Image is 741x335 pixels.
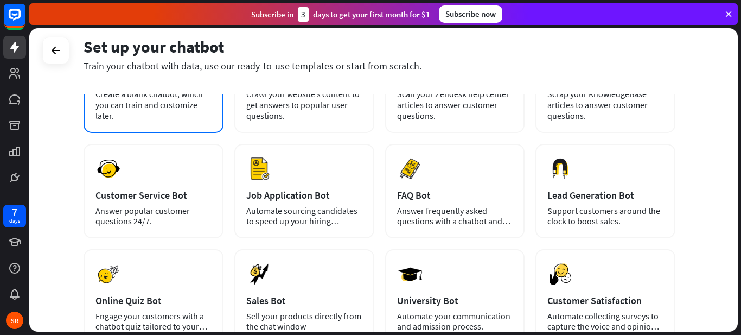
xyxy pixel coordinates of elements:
a: 7 days [3,205,26,227]
div: Answer popular customer questions 24/7. [95,206,212,226]
div: Answer frequently asked questions with a chatbot and save your time. [397,206,513,226]
div: Scan your Zendesk help center articles to answer customer questions. [397,89,513,121]
div: Set up your chatbot [84,36,675,57]
div: Automate sourcing candidates to speed up your hiring process. [246,206,362,226]
div: Automate your communication and admission process. [397,311,513,332]
div: Sales Bot [246,294,362,307]
div: Customer Satisfaction [547,294,663,307]
div: days [9,217,20,225]
div: Customer Service Bot [95,189,212,201]
div: Online Quiz Bot [95,294,212,307]
div: Train your chatbot with data, use our ready-to-use templates or start from scratch. [84,60,675,72]
div: Sell your products directly from the chat window [246,311,362,332]
div: FAQ Bot [397,189,513,201]
div: Subscribe now [439,5,502,23]
div: Create a blank chatbot, which you can train and customize later. [95,89,212,121]
div: Crawl your website’s content to get answers to popular user questions. [246,89,362,121]
div: Scrap your KnowledgeBase articles to answer customer questions. [547,89,663,121]
div: University Bot [397,294,513,307]
div: Job Application Bot [246,189,362,201]
div: SR [6,312,23,329]
div: Automate collecting surveys to capture the voice and opinions of your customers. [547,311,663,332]
div: 3 [298,7,309,22]
div: Support customers around the clock to boost sales. [547,206,663,226]
div: 7 [12,207,17,217]
div: Engage your customers with a chatbot quiz tailored to your needs. [95,311,212,332]
div: Subscribe in days to get your first month for $1 [251,7,430,22]
div: Lead Generation Bot [547,189,663,201]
